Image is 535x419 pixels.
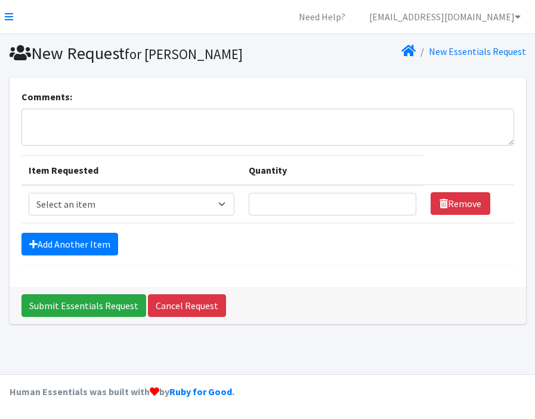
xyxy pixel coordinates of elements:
[360,5,530,29] a: [EMAIL_ADDRESS][DOMAIN_NAME]
[431,192,490,215] a: Remove
[125,45,243,63] small: for [PERSON_NAME]
[21,294,146,317] input: Submit Essentials Request
[10,386,234,398] strong: Human Essentials was built with by .
[289,5,355,29] a: Need Help?
[21,90,72,104] label: Comments:
[21,233,118,255] a: Add Another Item
[148,294,226,317] a: Cancel Request
[21,155,242,185] th: Item Requested
[10,43,264,64] h1: New Request
[429,45,526,57] a: New Essentials Request
[169,386,232,398] a: Ruby for Good
[242,155,424,185] th: Quantity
